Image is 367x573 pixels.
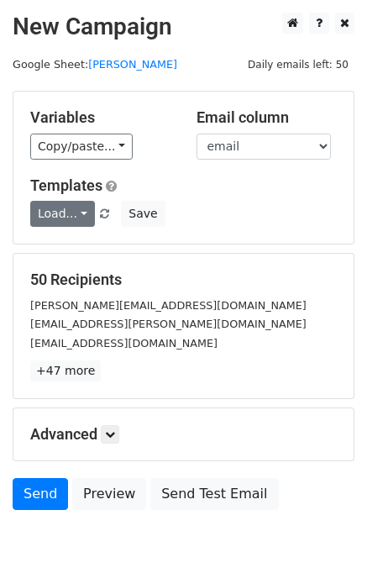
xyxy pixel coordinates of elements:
[150,478,278,510] a: Send Test Email
[242,58,354,71] a: Daily emails left: 50
[30,134,133,160] a: Copy/paste...
[13,13,354,41] h2: New Campaign
[13,478,68,510] a: Send
[197,108,338,127] h5: Email column
[30,318,307,330] small: [EMAIL_ADDRESS][PERSON_NAME][DOMAIN_NAME]
[30,337,218,350] small: [EMAIL_ADDRESS][DOMAIN_NAME]
[242,55,354,74] span: Daily emails left: 50
[30,201,95,227] a: Load...
[30,108,171,127] h5: Variables
[121,201,165,227] button: Save
[30,176,102,194] a: Templates
[283,492,367,573] iframe: Chat Widget
[13,58,177,71] small: Google Sheet:
[30,360,101,381] a: +47 more
[30,271,337,289] h5: 50 Recipients
[30,299,307,312] small: [PERSON_NAME][EMAIL_ADDRESS][DOMAIN_NAME]
[88,58,177,71] a: [PERSON_NAME]
[30,425,337,444] h5: Advanced
[72,478,146,510] a: Preview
